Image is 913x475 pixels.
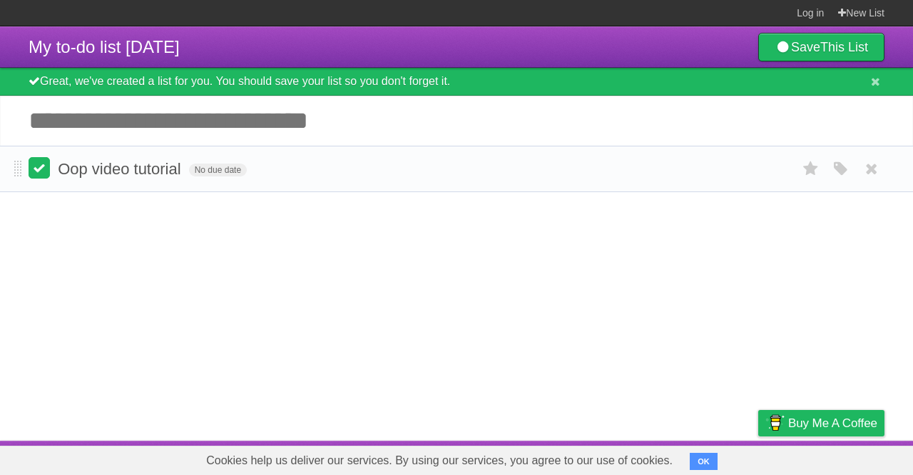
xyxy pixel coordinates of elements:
[616,444,673,471] a: Developers
[740,444,777,471] a: Privacy
[691,444,723,471] a: Terms
[58,160,184,178] span: Oop video tutorial
[192,446,687,475] span: Cookies help us deliver our services. By using our services, you agree to our use of cookies.
[795,444,884,471] a: Suggest a feature
[797,157,825,181] label: Star task
[690,453,718,470] button: OK
[820,40,868,54] b: This List
[758,410,884,436] a: Buy me a coffee
[765,411,785,435] img: Buy me a coffee
[29,157,50,179] label: Done
[758,33,884,61] a: SaveThis List
[29,37,180,56] span: My to-do list [DATE]
[568,444,598,471] a: About
[189,164,247,176] span: No due date
[788,411,877,436] span: Buy me a coffee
